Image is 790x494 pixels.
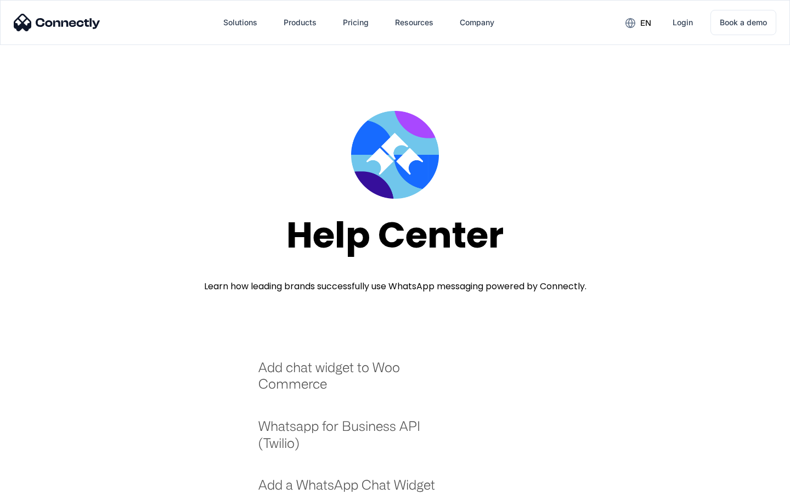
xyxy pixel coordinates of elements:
[460,15,494,30] div: Company
[284,15,317,30] div: Products
[640,15,651,31] div: en
[286,215,504,255] div: Help Center
[11,475,66,490] aside: Language selected: English
[343,15,369,30] div: Pricing
[258,359,450,403] a: Add chat widget to Woo Commerce
[258,418,450,462] a: Whatsapp for Business API (Twilio)
[710,10,776,35] a: Book a demo
[673,15,693,30] div: Login
[664,9,702,36] a: Login
[14,14,100,31] img: Connectly Logo
[22,475,66,490] ul: Language list
[223,15,257,30] div: Solutions
[395,15,433,30] div: Resources
[204,280,586,293] div: Learn how leading brands successfully use WhatsApp messaging powered by Connectly.
[334,9,377,36] a: Pricing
